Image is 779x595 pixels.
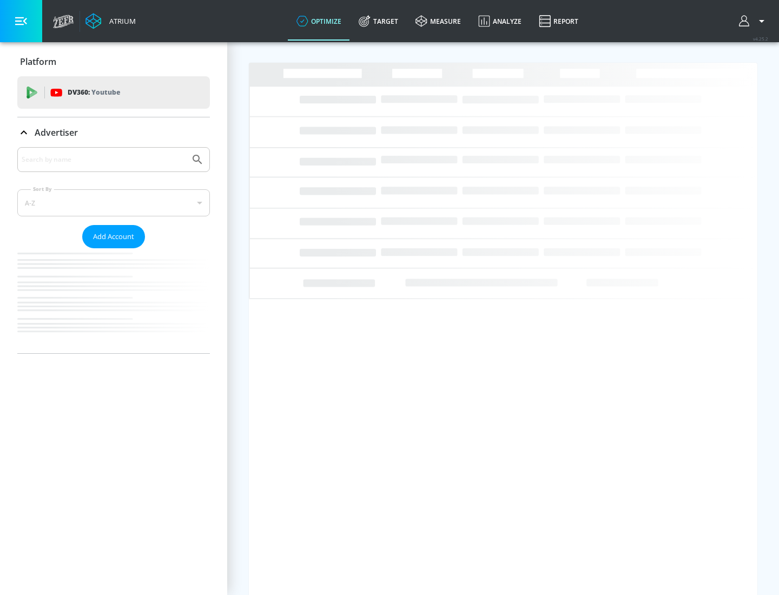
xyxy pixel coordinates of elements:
[350,2,407,41] a: Target
[93,230,134,243] span: Add Account
[17,147,210,353] div: Advertiser
[20,56,56,68] p: Platform
[753,36,768,42] span: v 4.25.2
[17,117,210,148] div: Advertiser
[288,2,350,41] a: optimize
[22,153,186,167] input: Search by name
[68,87,120,98] p: DV360:
[17,47,210,77] div: Platform
[35,127,78,138] p: Advertiser
[105,16,136,26] div: Atrium
[17,248,210,353] nav: list of Advertiser
[407,2,470,41] a: measure
[17,76,210,109] div: DV360: Youtube
[91,87,120,98] p: Youtube
[31,186,54,193] label: Sort By
[530,2,587,41] a: Report
[85,13,136,29] a: Atrium
[82,225,145,248] button: Add Account
[470,2,530,41] a: Analyze
[17,189,210,216] div: A-Z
